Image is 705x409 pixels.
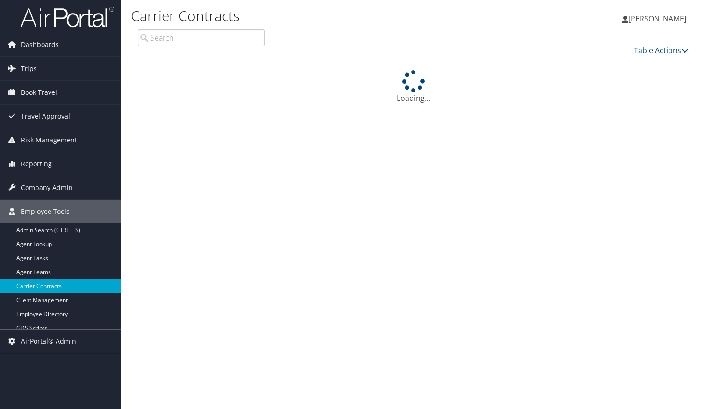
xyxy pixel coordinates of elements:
[21,33,59,56] span: Dashboards
[21,330,76,353] span: AirPortal® Admin
[21,128,77,152] span: Risk Management
[21,6,114,28] img: airportal-logo.png
[131,6,507,26] h1: Carrier Contracts
[21,81,57,104] span: Book Travel
[21,105,70,128] span: Travel Approval
[131,70,696,104] div: Loading...
[628,14,686,24] span: [PERSON_NAME]
[622,5,696,33] a: [PERSON_NAME]
[634,45,689,56] a: Table Actions
[21,176,73,199] span: Company Admin
[21,152,52,176] span: Reporting
[21,200,70,223] span: Employee Tools
[138,29,265,46] input: Search
[21,57,37,80] span: Trips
